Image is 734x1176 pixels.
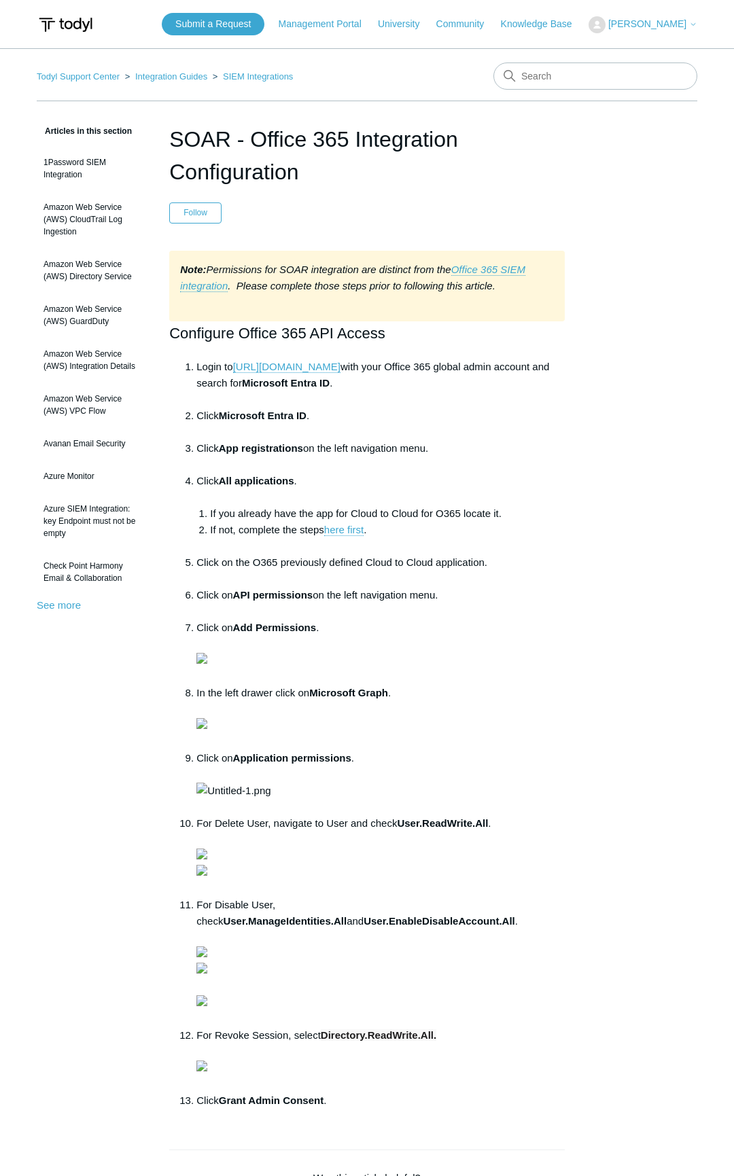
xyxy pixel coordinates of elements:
li: If you already have the app for Cloud to Cloud for O365 locate it. [210,505,565,522]
a: See more [37,599,81,611]
a: Office 365 SIEM integration [180,264,525,292]
em: Permissions for SOAR integration are distinct from the . Please complete those steps prior to fol... [180,264,525,292]
img: 28485733049747 [196,946,207,957]
a: Amazon Web Service (AWS) VPC Flow [37,386,149,424]
img: 28485733499155 [196,995,207,1006]
a: 1Password SIEM Integration [37,149,149,188]
a: Avanan Email Security [37,431,149,457]
img: 28485733007891 [196,718,207,729]
li: Click . [196,1092,565,1109]
h1: SOAR - Office 365 Integration Configuration [169,123,565,188]
a: Community [436,17,498,31]
li: Integration Guides [122,71,210,82]
li: In the left drawer click on . [196,685,565,750]
li: For Revoke Session, select [196,1027,565,1092]
a: Azure SIEM Integration: key Endpoint must not be empty [37,496,149,546]
strong: App registrations [219,442,303,454]
li: Click on . [196,620,565,685]
a: Amazon Web Service (AWS) CloudTrail Log Ingestion [37,194,149,245]
a: Amazon Web Service (AWS) Directory Service [37,251,149,289]
strong: Microsoft Entra ID [242,377,330,389]
strong: User.EnableDisableAccount.All [364,915,515,927]
a: Azure Monitor [37,463,149,489]
li: Click on on the left navigation menu. [196,587,565,620]
a: Integration Guides [135,71,207,82]
img: Todyl Support Center Help Center home page [37,12,94,37]
strong: API permissions [233,589,313,601]
a: Todyl Support Center [37,71,120,82]
a: Amazon Web Service (AWS) Integration Details [37,341,149,379]
h2: Configure Office 365 API Access [169,321,565,345]
a: Amazon Web Service (AWS) GuardDuty [37,296,149,334]
li: Login to with your Office 365 global admin account and search for . [196,359,565,408]
img: 28485749840403 [196,1061,207,1071]
li: For Delete User, navigate to User and check . [196,815,565,897]
strong: Note: [180,264,206,275]
input: Search [493,63,697,90]
li: Click on the left navigation menu. [196,440,565,473]
strong: User.ReadWrite.All [397,817,488,829]
a: Management Portal [279,17,375,31]
strong: Microsoft Entra ID [219,410,307,421]
li: If not, complete the steps . [210,522,565,554]
img: 28485733010963 [196,849,207,859]
strong: Grant Admin Consent [219,1094,324,1106]
li: Click . [196,473,565,554]
img: 28485733445395 [196,653,207,664]
a: Check Point Harmony Email & Collaboration [37,553,149,591]
img: 28485733024275 [196,865,207,876]
a: [URL][DOMAIN_NAME] [233,361,340,373]
li: Todyl Support Center [37,71,122,82]
li: Click on the O365 previously defined Cloud to Cloud application. [196,554,565,587]
strong: Application permissions [233,752,351,764]
a: Submit a Request [162,13,264,35]
button: Follow Article [169,202,222,223]
img: Untitled-1.png [196,783,270,799]
img: 28485733491987 [196,963,207,974]
li: SIEM Integrations [210,71,294,82]
strong: All applications [219,475,294,486]
li: Click on . [196,750,565,815]
strong: User.ManageIdentities.All [223,915,347,927]
span: Articles in this section [37,126,132,136]
span: Directory.ReadWrite.All. [321,1029,436,1041]
strong: Add Permissions [233,622,317,633]
li: Click . [196,408,565,440]
button: [PERSON_NAME] [589,16,697,33]
li: For Disable User, check and . [196,897,565,1027]
a: here first [324,524,364,536]
a: Knowledge Base [501,17,586,31]
a: SIEM Integrations [223,71,293,82]
strong: Microsoft Graph [309,687,388,698]
span: [PERSON_NAME] [608,18,686,29]
a: University [378,17,433,31]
